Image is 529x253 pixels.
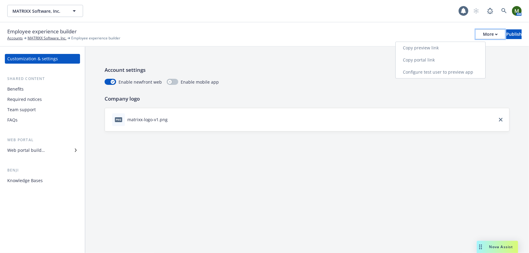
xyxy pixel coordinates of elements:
a: close [497,116,504,123]
button: MATRIXX Software, Inc. [7,5,83,17]
a: Copy preview link [396,42,485,54]
span: Employee experience builder [71,35,120,41]
span: MATRIXX Software, Inc. [12,8,65,14]
a: Configure test user to preview app [396,66,485,78]
img: photo [512,6,522,16]
a: FAQs [5,115,80,125]
div: Benji [5,167,80,173]
div: Knowledge Bases [7,176,43,185]
a: Report a Bug [484,5,496,17]
span: Employee experience builder [7,28,77,35]
div: FAQs [7,115,18,125]
span: Nova Assist [489,244,513,249]
button: download file [170,116,175,123]
div: Team support [7,105,36,115]
a: MATRIXX Software, Inc. [28,35,66,41]
button: Nova Assist [477,241,518,253]
span: png [115,117,122,122]
div: matrixx-logo-v1.png [127,116,168,123]
div: More [483,30,498,39]
button: Publish [506,29,522,39]
a: Benefits [5,84,80,94]
div: Web portal builder [7,145,45,155]
div: Shared content [5,76,80,82]
a: Search [498,5,510,17]
a: Start snowing [470,5,482,17]
a: Accounts [7,35,23,41]
a: Knowledge Bases [5,176,80,185]
div: Required notices [7,95,42,104]
a: Required notices [5,95,80,104]
div: Web portal [5,137,80,143]
div: Publish [506,30,522,39]
div: Benefits [7,84,24,94]
button: More [476,29,505,39]
span: Enable newfront web [119,79,162,85]
div: Drag to move [477,241,484,253]
a: Team support [5,105,80,115]
a: Copy portal link [396,54,485,66]
p: Account settings [105,66,510,74]
div: Customization & settings [7,54,58,64]
p: Company logo [105,95,510,103]
a: Customization & settings [5,54,80,64]
span: Enable mobile app [181,79,219,85]
a: Web portal builder [5,145,80,155]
